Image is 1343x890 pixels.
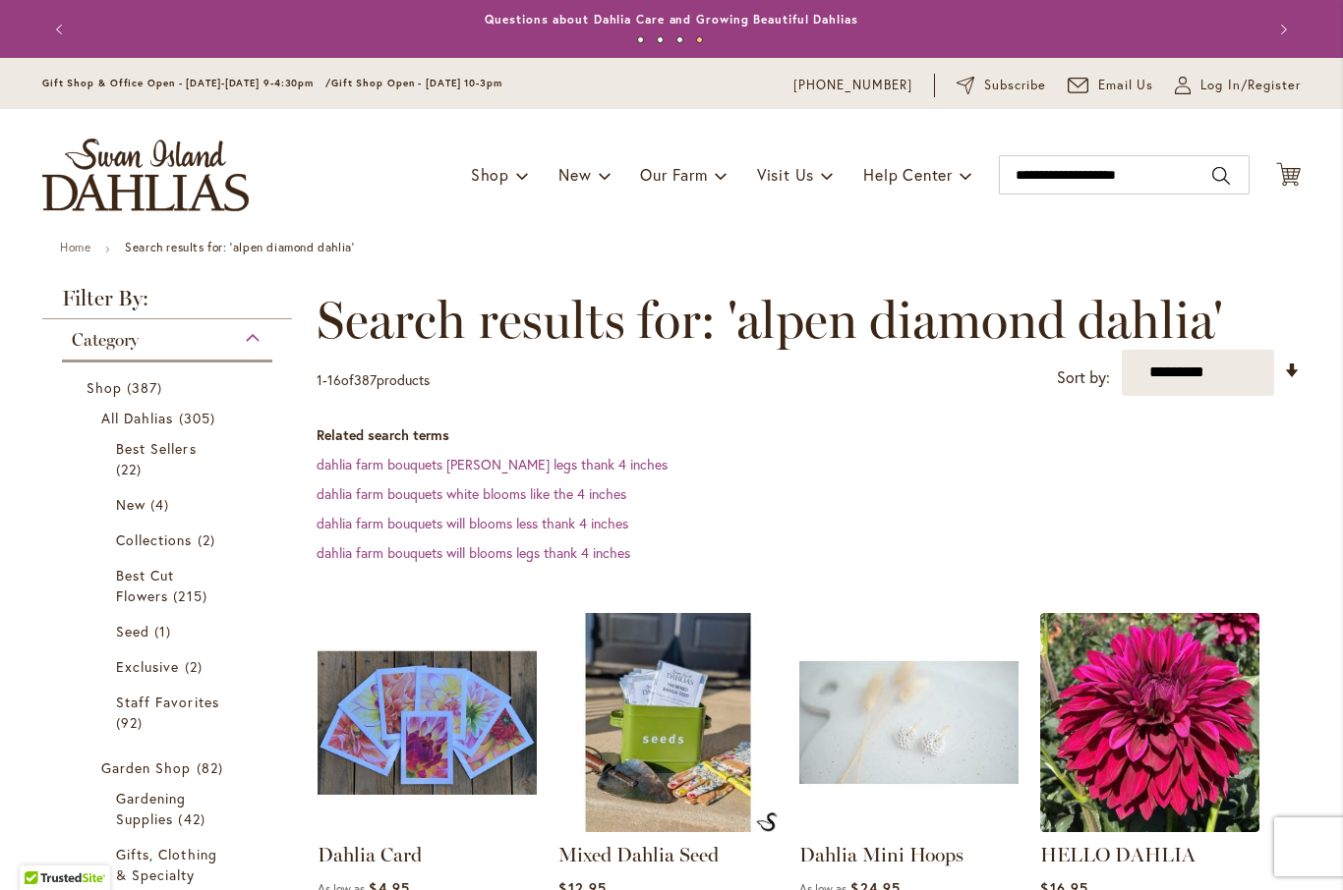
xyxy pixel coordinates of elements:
a: Seed [116,621,223,641]
span: All Dahlias [101,409,174,427]
span: Visit Us [757,164,814,185]
span: 305 [179,408,220,428]
a: Dahlia Mini Hoops [799,817,1019,836]
span: 2 [198,529,220,550]
a: Garden Shop [101,757,238,778]
span: Help Center [863,164,953,185]
span: Exclusive [116,657,179,676]
img: Group shot of Dahlia Cards [318,613,537,832]
a: Dahlia Card [318,843,422,866]
span: 1 [317,370,322,389]
iframe: Launch Accessibility Center [15,820,70,875]
span: Seed [116,622,149,640]
span: Gift Shop & Office Open - [DATE]-[DATE] 9-4:30pm / [42,77,331,89]
a: Dahlia Mini Hoops [799,843,963,866]
strong: Filter By: [42,288,292,319]
span: 387 [354,370,377,389]
span: 82 [197,757,228,778]
span: Subscribe [984,76,1046,95]
span: Shop [471,164,509,185]
a: Mixed Dahlia Seed [558,843,719,866]
span: Email Us [1098,76,1154,95]
span: Garden Shop [101,758,192,777]
span: New [558,164,591,185]
a: Home [60,240,90,254]
span: 4 [150,494,174,515]
a: Questions about Dahlia Care and Growing Beautiful Dahlias [485,12,857,27]
span: Our Farm [640,164,707,185]
button: 1 of 4 [637,36,644,43]
a: Email Us [1068,76,1154,95]
a: Staff Favorites [116,692,223,733]
span: Collections [116,530,193,549]
span: 22 [116,459,146,479]
a: Shop [87,377,253,398]
span: Log In/Register [1200,76,1301,95]
a: dahlia farm bouquets will blooms legs thank 4 inches [317,543,630,562]
button: Previous [42,10,82,49]
img: Mixed Dahlia Seed [756,812,778,832]
button: 3 of 4 [676,36,683,43]
a: HELLO DAHLIA [1040,843,1196,866]
span: Best Cut Flowers [116,566,174,605]
a: Hello Dahlia [1040,817,1259,836]
img: Mixed Dahlia Seed [558,613,778,832]
dt: Related search terms [317,425,1301,445]
img: Hello Dahlia [1040,613,1259,832]
span: Best Sellers [116,439,197,458]
span: 16 [327,370,341,389]
button: 4 of 4 [696,36,703,43]
span: Shop [87,378,122,397]
button: 2 of 4 [657,36,664,43]
span: 387 [127,377,167,398]
span: 1 [154,621,176,641]
span: New [116,495,146,514]
a: Best Cut Flowers [116,565,223,606]
img: Dahlia Mini Hoops [799,613,1019,832]
span: 215 [173,585,211,606]
strong: Search results for: 'alpen diamond dahlia' [125,240,354,254]
span: Search results for: 'alpen diamond dahlia' [317,291,1223,350]
span: 2 [185,656,207,677]
a: [PHONE_NUMBER] [793,76,912,95]
a: Mixed Dahlia Seed Mixed Dahlia Seed [558,817,778,836]
span: Gift Shop Open - [DATE] 10-3pm [331,77,502,89]
p: - of products [317,364,430,396]
span: Category [72,329,139,351]
a: Collections [116,529,223,550]
a: dahlia farm bouquets [PERSON_NAME] legs thank 4 inches [317,455,668,473]
a: Subscribe [957,76,1046,95]
a: Group shot of Dahlia Cards [318,817,537,836]
span: 42 [178,808,209,829]
label: Sort by: [1057,360,1110,396]
a: dahlia farm bouquets will blooms less thank 4 inches [317,514,628,532]
a: New [116,494,223,515]
a: Best Sellers [116,438,223,479]
a: Exclusive [116,656,223,677]
span: Gardening Supplies [116,789,186,828]
a: Gardening Supplies [116,788,223,829]
a: Log In/Register [1175,76,1301,95]
span: 92 [116,712,147,733]
span: Staff Favorites [116,693,219,711]
a: store logo [42,139,249,211]
a: All Dahlias [101,408,238,428]
a: dahlia farm bouquets white blooms like the 4 inches [317,484,626,503]
button: Next [1261,10,1301,49]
